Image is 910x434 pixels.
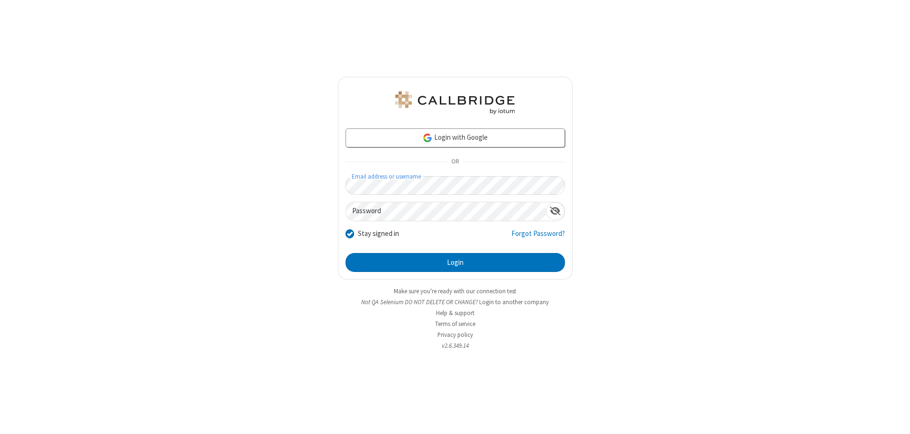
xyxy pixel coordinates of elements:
div: Show password [546,202,564,220]
input: Password [346,202,546,221]
a: Make sure you're ready with our connection test [394,287,516,295]
li: v2.6.349.14 [338,341,573,350]
a: Forgot Password? [511,228,565,246]
a: Privacy policy [437,331,473,339]
iframe: Chat [886,409,903,427]
img: google-icon.png [422,133,433,143]
label: Stay signed in [358,228,399,239]
li: Not QA Selenium DO NOT DELETE OR CHANGE? [338,298,573,307]
input: Email address or username [346,176,565,195]
img: QA Selenium DO NOT DELETE OR CHANGE [393,91,517,114]
a: Terms of service [435,320,475,328]
a: Login with Google [346,128,565,147]
span: OR [447,155,463,169]
button: Login [346,253,565,272]
button: Login to another company [479,298,549,307]
a: Help & support [436,309,474,317]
